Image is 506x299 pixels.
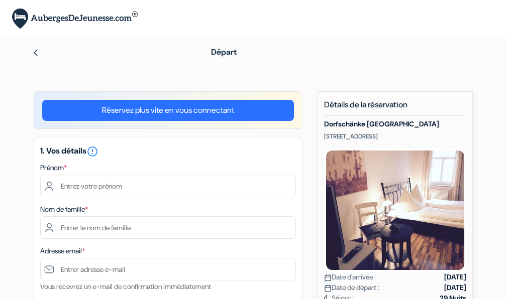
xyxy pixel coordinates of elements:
span: Départ [211,47,237,57]
img: calendar.svg [324,284,332,292]
span: Date de départ : [324,282,379,293]
label: Adresse email [40,246,85,256]
a: error_outline [86,145,98,156]
p: [STREET_ADDRESS] [324,132,466,140]
span: Date d'arrivée : [324,272,376,282]
label: Prénom [40,163,67,173]
input: Entrez votre prénom [40,175,296,197]
h5: Détails de la réservation [324,100,466,116]
input: Entrer le nom de famille [40,216,296,239]
i: error_outline [86,145,98,158]
strong: [DATE] [444,272,466,282]
a: Réservez plus vite en vous connectant [42,100,294,121]
input: Entrer adresse e-mail [40,258,296,280]
img: AubergesDeJeunesse.com [12,9,138,29]
h5: 1. Vos détails [40,145,296,158]
label: Nom de famille [40,204,88,215]
strong: [DATE] [444,282,466,293]
img: calendar.svg [324,274,332,281]
img: left_arrow.svg [32,49,40,57]
h5: Dorfschänke [GEOGRAPHIC_DATA] [324,120,466,128]
small: Vous recevrez un e-mail de confirmation immédiatement [40,282,211,291]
